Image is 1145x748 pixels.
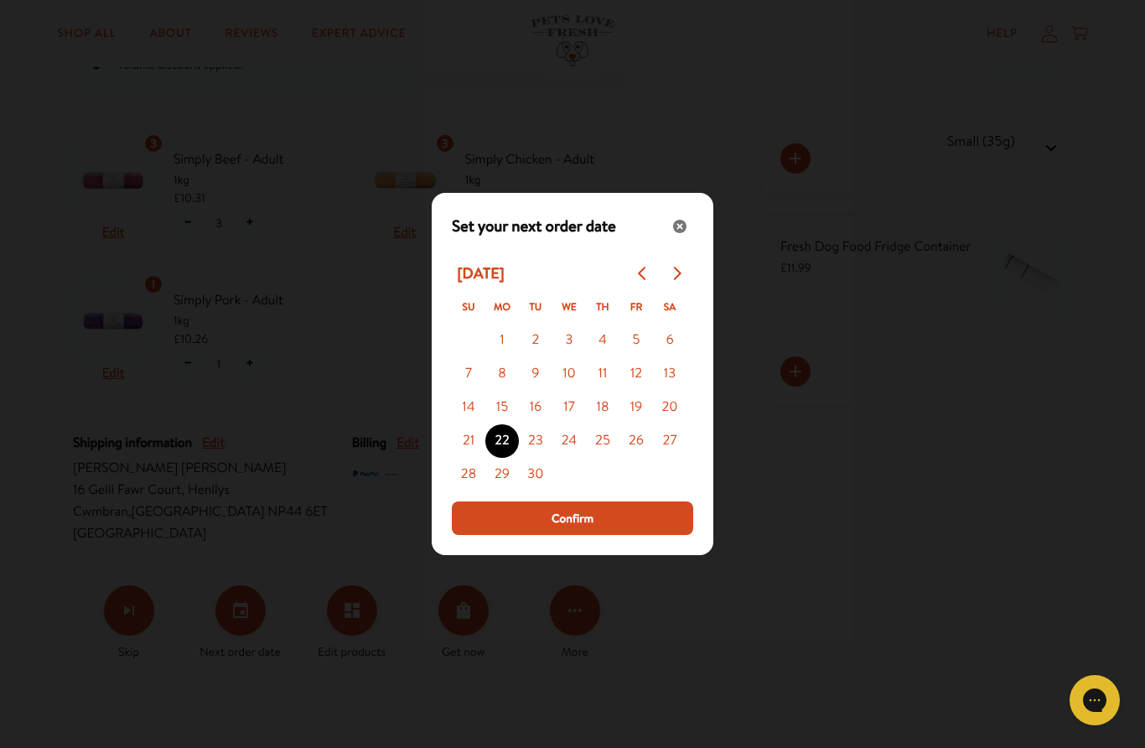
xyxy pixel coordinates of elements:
button: Close [666,213,693,240]
button: 10 [552,357,586,391]
button: 30 [519,458,552,491]
th: Thursday [586,290,619,324]
button: 24 [552,424,586,458]
button: 14 [452,391,485,424]
button: 29 [485,458,519,491]
th: Sunday [452,290,485,324]
th: Tuesday [519,290,552,324]
button: 26 [619,424,653,458]
button: 4 [586,324,619,357]
span: Confirm [552,509,593,527]
button: 28 [452,458,485,491]
button: 27 [653,424,686,458]
button: Go to previous month [626,257,660,290]
button: 25 [586,424,619,458]
button: 12 [619,357,653,391]
button: 23 [519,424,552,458]
button: 11 [586,357,619,391]
button: 20 [653,391,686,424]
button: 6 [653,324,686,357]
button: 13 [653,357,686,391]
span: Set your next order date [452,215,616,238]
iframe: Gorgias live chat messenger [1061,669,1128,731]
button: 5 [619,324,653,357]
button: 1 [485,324,519,357]
button: 19 [619,391,653,424]
button: 7 [452,357,485,391]
button: 2 [519,324,552,357]
div: [DATE] [452,259,510,288]
button: 21 [452,424,485,458]
button: 18 [586,391,619,424]
th: Saturday [653,290,686,324]
button: 16 [519,391,552,424]
button: 15 [485,391,519,424]
button: 9 [519,357,552,391]
th: Friday [619,290,653,324]
button: 8 [485,357,519,391]
th: Wednesday [552,290,586,324]
button: Process subscription date change [452,501,693,535]
th: Monday [485,290,519,324]
button: 17 [552,391,586,424]
button: 22 [485,424,519,458]
button: Go to next month [660,257,693,290]
button: 3 [552,324,586,357]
